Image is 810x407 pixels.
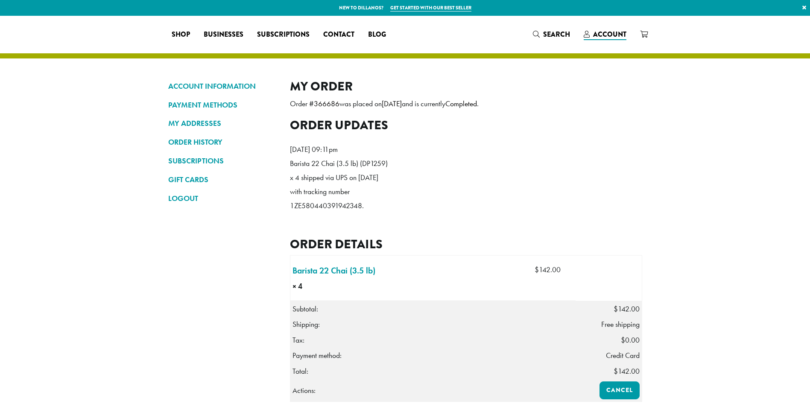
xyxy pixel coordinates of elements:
[614,366,618,376] span: $
[290,348,576,363] th: Payment method:
[168,98,277,112] a: PAYMENT METHODS
[168,135,277,149] a: ORDER HISTORY
[290,142,388,157] p: [DATE] 09:11pm
[593,29,626,39] span: Account
[168,172,277,187] a: GIFT CARDS
[543,29,570,39] span: Search
[168,154,277,168] a: SUBSCRIPTIONS
[168,116,277,131] a: MY ADDRESSES
[323,29,354,40] span: Contact
[290,157,388,213] p: Barista 22 Chai (3.5 lb) (DP1259) x 4 shipped via UPS on [DATE] with tracking number 1ZE580440391...
[614,304,618,314] span: $
[526,27,577,41] a: Search
[368,29,386,40] span: Blog
[290,332,576,348] th: Tax:
[621,335,625,345] span: $
[535,265,539,274] span: $
[290,237,642,252] h2: Order details
[290,301,576,317] th: Subtotal:
[382,99,402,108] mark: [DATE]
[445,99,477,108] mark: Completed
[257,29,310,40] span: Subscriptions
[292,281,322,292] strong: × 4
[168,79,277,93] a: ACCOUNT INFORMATION
[290,118,642,133] h2: Order updates
[290,79,642,94] h2: My Order
[290,363,576,379] th: Total:
[535,265,561,274] bdi: 142.00
[614,304,640,314] span: 142.00
[292,264,375,277] a: Barista 22 Chai (3.5 lb)
[390,4,471,12] a: Get started with our best seller
[614,366,640,376] span: 142.00
[172,29,190,40] span: Shop
[290,97,642,111] p: Order # was placed on and is currently .
[290,379,576,402] th: Actions:
[576,317,642,332] td: Free shipping
[599,381,640,399] a: Cancel order 366686
[165,28,197,41] a: Shop
[576,348,642,363] td: Credit Card
[290,317,576,332] th: Shipping:
[168,191,277,206] a: LOGOUT
[204,29,243,40] span: Businesses
[314,99,339,108] mark: 366686
[621,335,640,345] span: 0.00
